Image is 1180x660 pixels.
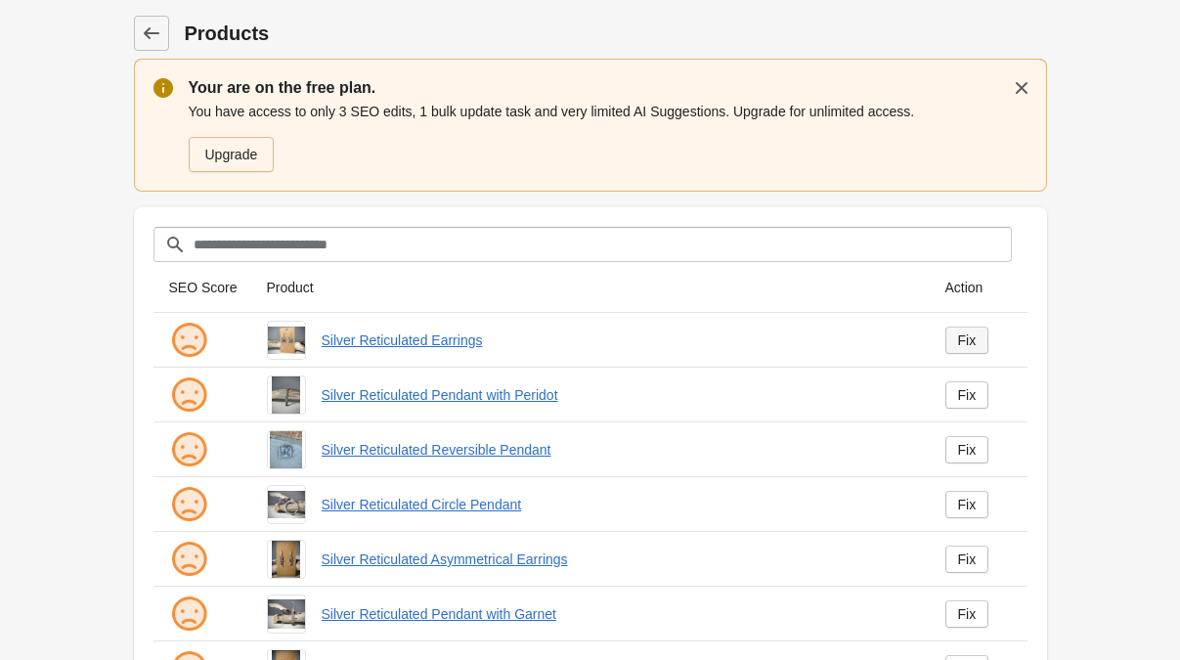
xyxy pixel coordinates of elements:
div: Fix [958,551,977,567]
a: Fix [945,436,989,463]
h1: Products [185,20,1047,47]
div: Fix [958,387,977,403]
a: Fix [945,381,989,409]
img: sad.png [169,540,208,579]
img: sad.png [169,321,208,360]
a: Fix [945,327,989,354]
img: sad.png [169,485,208,524]
p: Your are on the free plan. [189,76,1027,100]
img: sad.png [169,375,208,415]
a: Silver Reticulated Circle Pendant [322,495,914,514]
a: Fix [945,491,989,518]
div: Upgrade [205,147,258,162]
th: Product [251,262,930,313]
a: Upgrade [189,137,275,172]
a: Silver Reticulated Pendant with Peridot [322,385,914,405]
div: Fix [958,606,977,622]
div: Fix [958,442,977,458]
div: Fix [958,332,977,348]
div: You have access to only 3 SEO edits, 1 bulk update task and very limited AI Suggestions. Upgrade ... [189,100,1027,174]
th: SEO Score [153,262,251,313]
a: Silver Reticulated Asymmetrical Earrings [322,550,914,569]
a: Fix [945,546,989,573]
a: Fix [945,600,989,628]
img: sad.png [169,430,208,469]
div: Fix [958,497,977,512]
img: sad.png [169,594,208,634]
a: Silver Reticulated Reversible Pendant [322,440,914,460]
a: Silver Reticulated Earrings [322,330,914,350]
a: Silver Reticulated Pendant with Garnet [322,604,914,624]
th: Action [930,262,1027,313]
